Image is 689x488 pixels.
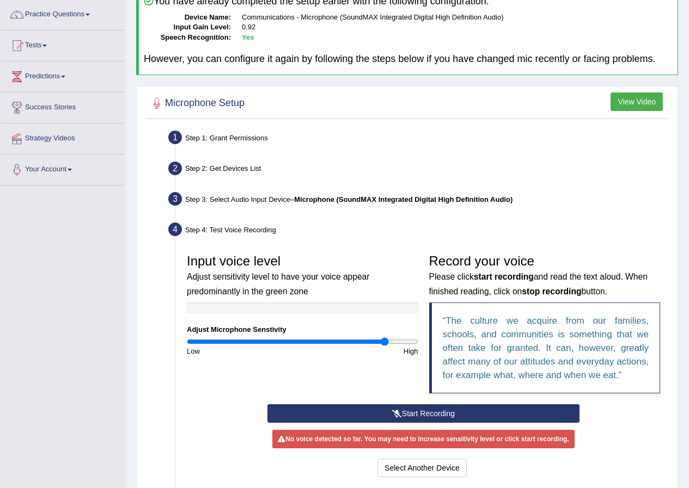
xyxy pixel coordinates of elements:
h3: Record your voice [429,254,661,297]
b: start recording [474,272,534,281]
div: Low [181,346,302,356]
h2: Microphone Setup [149,95,245,112]
h4: However, you can configure it again by following the steps below if you have changed mic recently... [144,54,673,65]
div: Step 2: Get Devices List [163,158,673,182]
dt: Device Name: [144,13,231,23]
div: Step 4: Test Voice Recording [163,219,673,243]
button: Select Another Device [377,459,467,477]
dt: Speech Recognition: [144,33,231,43]
small: Adjust sensitivity level to have your voice appear predominantly in the green zone [187,272,369,295]
span: – [290,195,513,203]
button: View Video [611,92,663,111]
div: Step 1: Grant Permissions [163,127,673,151]
b: Yes [242,33,254,41]
small: Please click and read the text aloud. When finished reading, click on button. [429,272,648,295]
a: Strategy Videos [1,123,125,151]
dd: Communications - Microphone (SoundMAX Integrated Digital High Definition Audio) [242,13,673,23]
a: Your Account [1,155,125,182]
div: No voice detected so far. You may need to increase sensitivity level or click start recording. [272,430,574,448]
a: Tests [1,30,125,58]
a: Success Stories [1,92,125,120]
b: Microphone (SoundMAX Integrated Digital High Definition Audio) [294,195,513,203]
a: Predictions [1,61,125,89]
b: stop recording [522,287,581,296]
div: High [302,346,423,356]
button: Start Recording [267,404,580,423]
h3: Input voice level [187,254,418,297]
label: Adjust Microphone Senstivity [187,324,286,335]
div: Step 3: Select Audio Input Device [163,189,673,213]
dt: Input Gain Level: [144,22,231,33]
dd: 0.92 [242,22,673,33]
q: The culture we acquire from our families, schools, and communities is something that we often tak... [443,316,649,380]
